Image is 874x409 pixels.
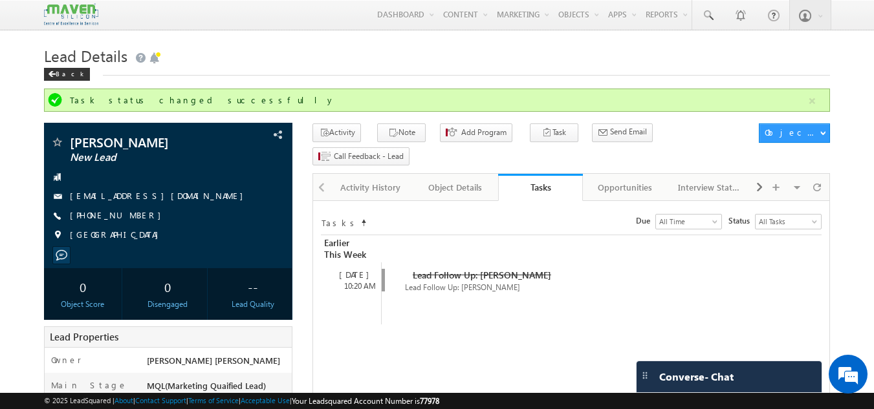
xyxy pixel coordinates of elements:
div: 0 [132,275,204,299]
a: All Tasks [755,214,822,229]
label: Main Stage [51,379,127,391]
a: Terms of Service [188,396,239,404]
span: [PERSON_NAME] [70,136,223,149]
div: Opportunities [593,180,656,195]
span: Call Feedback - Lead [334,151,404,162]
img: carter-drag [640,370,650,381]
button: Object Actions [759,123,830,143]
div: Interview Status [678,180,741,195]
div: Object Details [424,180,486,195]
button: Note [377,123,426,142]
span: [PERSON_NAME] [PERSON_NAME] [147,355,280,366]
div: Back [44,68,90,81]
span: Lead Properties [50,330,118,343]
button: Send Email [592,123,653,142]
td: Tasks [321,214,360,229]
span: [PHONE_NUMBER] [70,209,168,222]
span: All Tasks [756,216,818,227]
div: Object Actions [765,127,820,138]
a: [EMAIL_ADDRESS][DOMAIN_NAME] [70,190,250,201]
div: 10:20 AM [327,280,381,292]
div: -- [217,275,289,299]
label: Owner [51,354,82,366]
div: Task status changed successfully [70,94,807,106]
div: [DATE] [327,269,381,280]
div: Lead Quality [217,299,289,310]
a: Tasks [498,174,583,201]
a: Back [44,67,96,78]
span: Send Email [610,126,647,138]
a: Activity History [329,174,413,201]
a: Object Details [413,174,498,201]
span: Status [728,215,755,227]
button: Activity [312,123,361,142]
div: Disengaged [132,299,204,310]
span: Due [636,215,655,227]
span: New Lead [70,151,223,164]
span: All Time [656,216,718,227]
span: Lead Follow Up: [PERSON_NAME] [413,269,551,281]
button: Task [530,123,578,142]
span: 77978 [420,396,439,406]
div: MQL(Marketing Quaified Lead) [144,379,292,397]
span: Add Program [461,127,507,138]
div: Object Score [47,299,119,310]
span: Converse - Chat [659,371,734,383]
button: Add Program [440,123,512,142]
a: Contact Support [135,396,186,404]
span: [GEOGRAPHIC_DATA] [70,229,165,242]
span: Lead Details [44,45,127,66]
a: Acceptable Use [241,396,290,404]
a: About [115,396,133,404]
span: Sort Timeline [360,215,367,226]
a: Opportunities [583,174,668,201]
span: © 2025 LeadSquared | | | | | [44,395,439,407]
div: Activity History [339,180,402,195]
div: 0 [47,275,119,299]
span: Your Leadsquared Account Number is [292,396,439,406]
span: Lead Follow Up: [PERSON_NAME] [405,282,520,292]
button: Call Feedback - Lead [312,147,410,166]
a: All Time [655,214,722,229]
a: Interview Status [668,174,752,201]
img: Custom Logo [44,3,98,26]
div: Tasks [508,181,573,193]
div: Earlier This Week [321,235,380,262]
